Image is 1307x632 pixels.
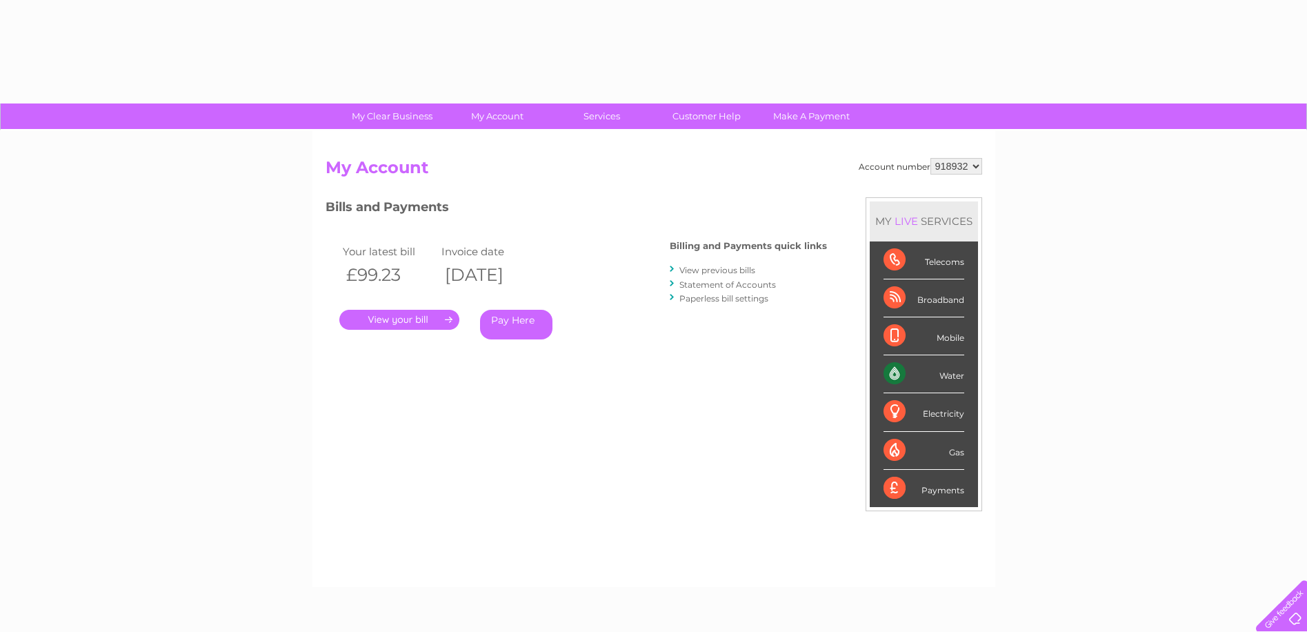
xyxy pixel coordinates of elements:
h2: My Account [326,158,982,184]
a: Customer Help [650,103,764,129]
h4: Billing and Payments quick links [670,241,827,251]
th: £99.23 [339,261,439,289]
a: Make A Payment [755,103,868,129]
a: My Account [440,103,554,129]
div: LIVE [892,215,921,228]
a: Services [545,103,659,129]
div: Account number [859,158,982,175]
h3: Bills and Payments [326,197,827,221]
div: Payments [884,470,964,507]
a: Paperless bill settings [679,293,768,304]
a: My Clear Business [335,103,449,129]
td: Invoice date [438,242,537,261]
div: Broadband [884,279,964,317]
div: Telecoms [884,241,964,279]
a: . [339,310,459,330]
div: Mobile [884,317,964,355]
div: Water [884,355,964,393]
div: MY SERVICES [870,201,978,241]
td: Your latest bill [339,242,439,261]
a: Pay Here [480,310,552,339]
th: [DATE] [438,261,537,289]
div: Gas [884,432,964,470]
div: Electricity [884,393,964,431]
a: View previous bills [679,265,755,275]
a: Statement of Accounts [679,279,776,290]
